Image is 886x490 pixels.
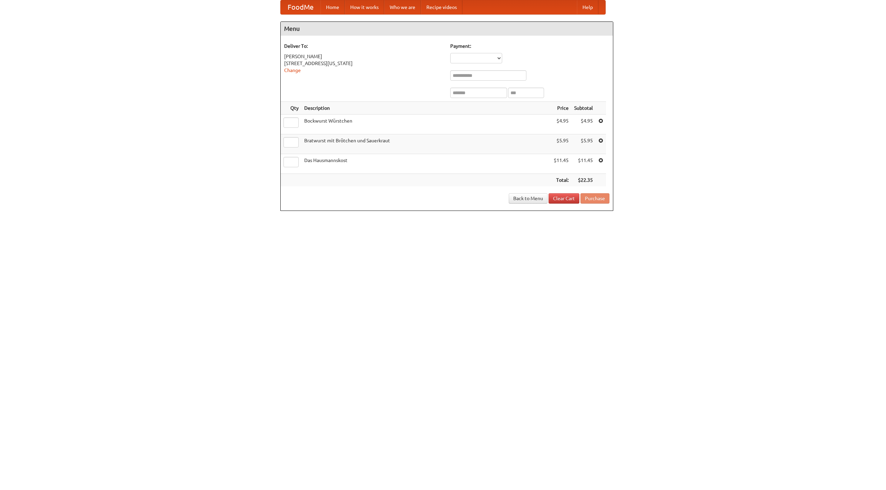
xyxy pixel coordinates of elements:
[551,102,571,115] th: Price
[551,134,571,154] td: $5.95
[384,0,421,14] a: Who we are
[549,193,579,204] a: Clear Cart
[571,154,596,174] td: $11.45
[577,0,598,14] a: Help
[284,68,301,73] a: Change
[421,0,462,14] a: Recipe videos
[281,22,613,36] h4: Menu
[284,53,443,60] div: [PERSON_NAME]
[281,102,301,115] th: Qty
[301,134,551,154] td: Bratwurst mit Brötchen und Sauerkraut
[301,154,551,174] td: Das Hausmannskost
[301,115,551,134] td: Bockwurst Würstchen
[551,115,571,134] td: $4.95
[571,174,596,187] th: $22.35
[551,154,571,174] td: $11.45
[301,102,551,115] th: Description
[281,0,320,14] a: FoodMe
[284,43,443,50] h5: Deliver To:
[450,43,609,50] h5: Payment:
[509,193,548,204] a: Back to Menu
[284,60,443,67] div: [STREET_ADDRESS][US_STATE]
[345,0,384,14] a: How it works
[571,134,596,154] td: $5.95
[571,102,596,115] th: Subtotal
[551,174,571,187] th: Total:
[571,115,596,134] td: $4.95
[320,0,345,14] a: Home
[580,193,609,204] button: Purchase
